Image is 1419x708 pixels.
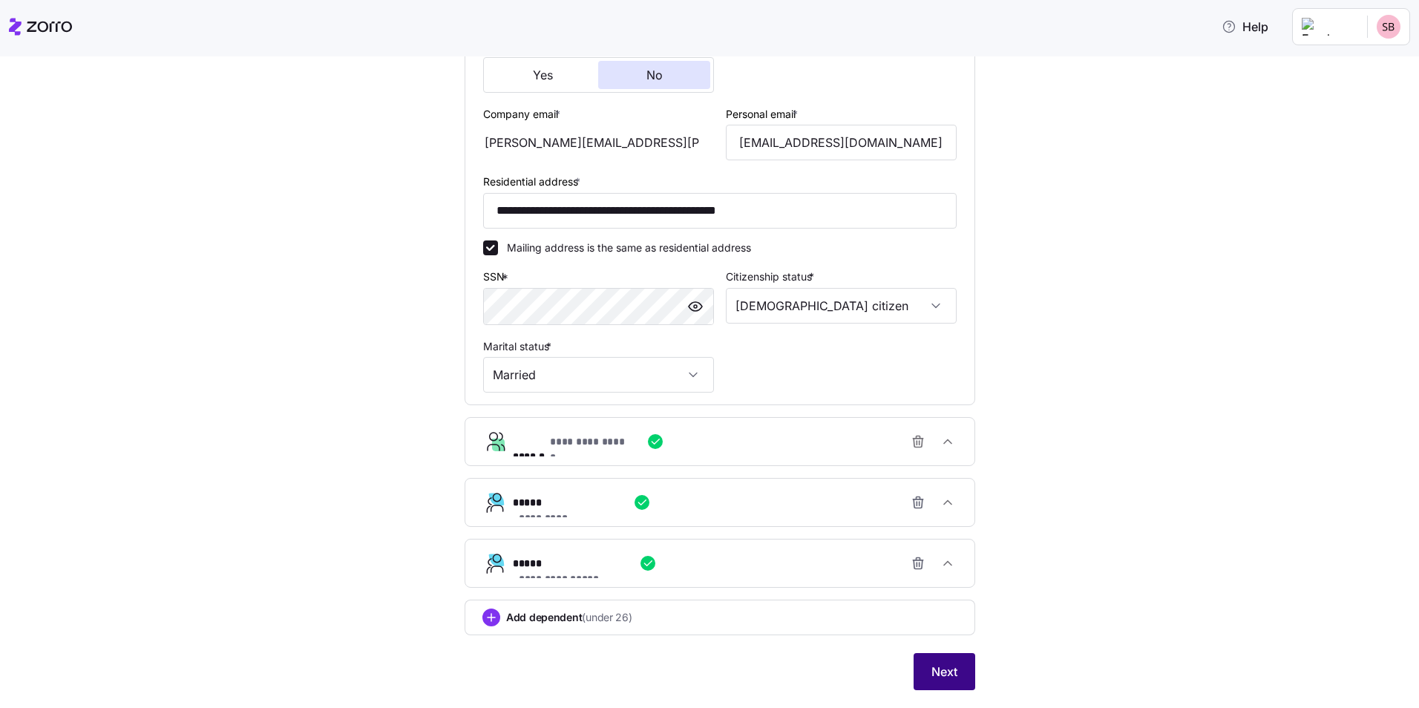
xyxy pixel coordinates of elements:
[646,69,663,81] span: No
[498,240,751,255] label: Mailing address is the same as residential address
[1302,18,1355,36] img: Employer logo
[533,69,553,81] span: Yes
[483,106,563,122] label: Company email
[1377,15,1400,39] img: a01fbd83706740bac52f2dd409de08ac
[483,357,714,393] input: Select marital status
[931,663,957,681] span: Next
[726,288,957,324] input: Select citizenship status
[914,653,975,690] button: Next
[1210,12,1280,42] button: Help
[726,269,817,285] label: Citizenship status
[483,269,511,285] label: SSN
[726,106,801,122] label: Personal email
[726,125,957,160] input: Email
[483,174,583,190] label: Residential address
[483,338,554,355] label: Marital status
[482,609,500,626] svg: add icon
[582,610,632,625] span: (under 26)
[506,610,632,625] span: Add dependent
[1222,18,1268,36] span: Help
